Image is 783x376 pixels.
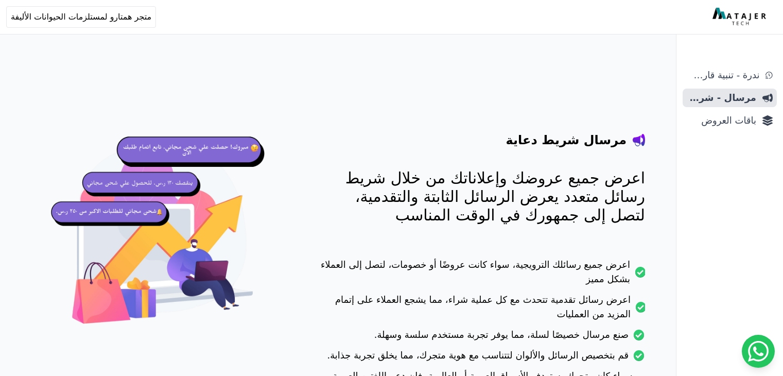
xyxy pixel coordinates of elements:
[6,6,156,28] button: متجر همتارو لمستلزمات الحيوانات الأليفة
[687,91,756,105] span: مرسال - شريط دعاية
[319,348,645,369] li: قم بتخصيص الرسائل والألوان لتتناسب مع هوية متجرك، مما يخلق تجربة جذابة.
[319,169,645,225] p: اعرض جميع عروضك وإعلاناتك من خلال شريط رسائل متعدد يعرض الرسائل الثابتة والتقدمية، لتصل إلى جمهور...
[506,132,627,148] h4: مرسال شريط دعاية
[687,68,759,82] span: ندرة - تنبية قارب علي النفاذ
[48,124,277,353] img: hero
[319,258,645,293] li: اعرض جميع رسائلك الترويجية، سواء كانت عروضًا أو خصومات، لتصل إلى العملاء بشكل مميز
[687,113,756,128] span: باقات العروض
[319,293,645,328] li: اعرض رسائل تقدمية تتحدث مع كل عملية شراء، مما يشجع العملاء على إتمام المزيد من العمليات
[319,328,645,348] li: صنع مرسال خصيصًا لسلة، مما يوفر تجربة مستخدم سلسة وسهلة.
[11,11,151,23] span: متجر همتارو لمستلزمات الحيوانات الأليفة
[712,8,769,26] img: MatajerTech Logo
